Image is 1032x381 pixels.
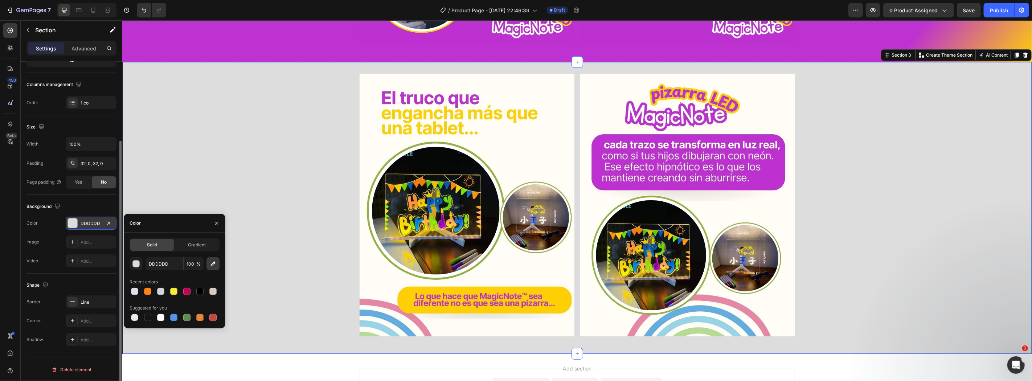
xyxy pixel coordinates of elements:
[81,239,115,246] div: Add...
[434,360,472,368] div: Generate layout
[3,3,54,17] button: 7
[196,261,201,267] span: %
[458,53,673,316] img: gempages_498897500908815590-3d47e5e9-27ed-4635-a1de-4dcfd8f9aef6.jpg
[71,45,96,52] p: Advanced
[81,100,115,106] div: 1 col
[26,280,50,290] div: Shape
[5,133,17,139] div: Beta
[26,364,116,376] button: Delete element
[26,179,62,185] div: Page padding
[957,3,981,17] button: Save
[26,141,38,147] div: Width
[26,317,41,324] div: Corner
[35,26,95,34] p: Section
[130,279,158,285] div: Recent colors
[990,7,1008,14] div: Publish
[448,7,450,14] span: /
[984,3,1014,17] button: Publish
[75,179,82,185] span: Yes
[81,220,102,227] div: DDDDDD
[451,7,529,14] span: Product Page - [DATE] 22:46:39
[81,318,115,324] div: Add...
[130,305,167,311] div: Suggested for you
[122,20,1032,381] iframe: Design area
[1022,345,1028,351] span: 1
[554,7,565,13] span: Draft
[52,365,91,374] div: Delete element
[146,257,183,270] input: Eg: FFFFFF
[855,30,887,39] button: AI Content
[26,160,43,167] div: Padding
[81,337,115,343] div: Add...
[963,7,975,13] span: Save
[26,202,62,212] div: Background
[377,360,421,368] div: Choose templates
[804,32,850,38] p: Create Theme Section
[889,7,938,14] span: 0 product assigned
[130,220,141,226] div: Color
[48,6,51,15] p: 7
[101,179,107,185] span: No
[66,138,116,151] input: Auto
[26,220,38,226] div: Color
[81,258,115,265] div: Add...
[438,344,472,352] span: Add section
[147,242,157,248] span: Solid
[237,53,452,316] img: gempages_498897500908815590-a96955a3-f26a-441a-9a6c-b1a003667f1f.jpg
[81,160,115,167] div: 32, 0, 32, 0
[883,3,954,17] button: 0 product assigned
[81,299,115,306] div: Line
[26,80,83,90] div: Columns management
[137,3,166,17] div: Undo/Redo
[487,360,531,368] div: Add blank section
[36,45,56,52] p: Settings
[26,122,46,132] div: Size
[26,336,43,343] div: Shadow
[7,77,17,83] div: 450
[26,239,39,245] div: Image
[188,242,206,248] span: Gradient
[26,299,41,305] div: Border
[26,258,38,264] div: Video
[26,99,38,106] div: Order
[768,32,790,38] div: Section 3
[1007,356,1025,374] iframe: Intercom live chat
